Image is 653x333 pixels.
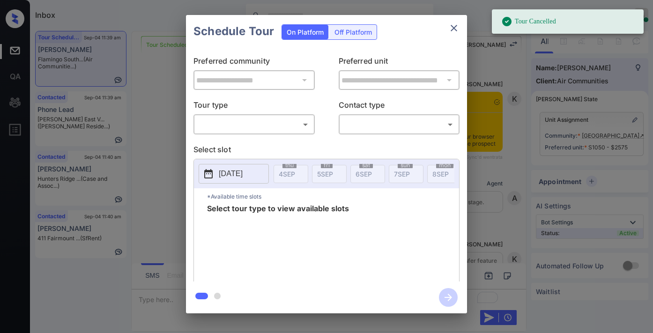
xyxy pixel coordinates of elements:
[207,205,349,280] span: Select tour type to view available slots
[199,164,269,184] button: [DATE]
[339,99,460,114] p: Contact type
[207,188,459,205] p: *Available time slots
[339,55,460,70] p: Preferred unit
[445,19,463,37] button: close
[501,12,556,31] div: Tour Cancelled
[193,55,315,70] p: Preferred community
[330,25,377,39] div: Off Platform
[193,144,460,159] p: Select slot
[282,25,328,39] div: On Platform
[186,15,282,48] h2: Schedule Tour
[193,99,315,114] p: Tour type
[219,168,243,179] p: [DATE]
